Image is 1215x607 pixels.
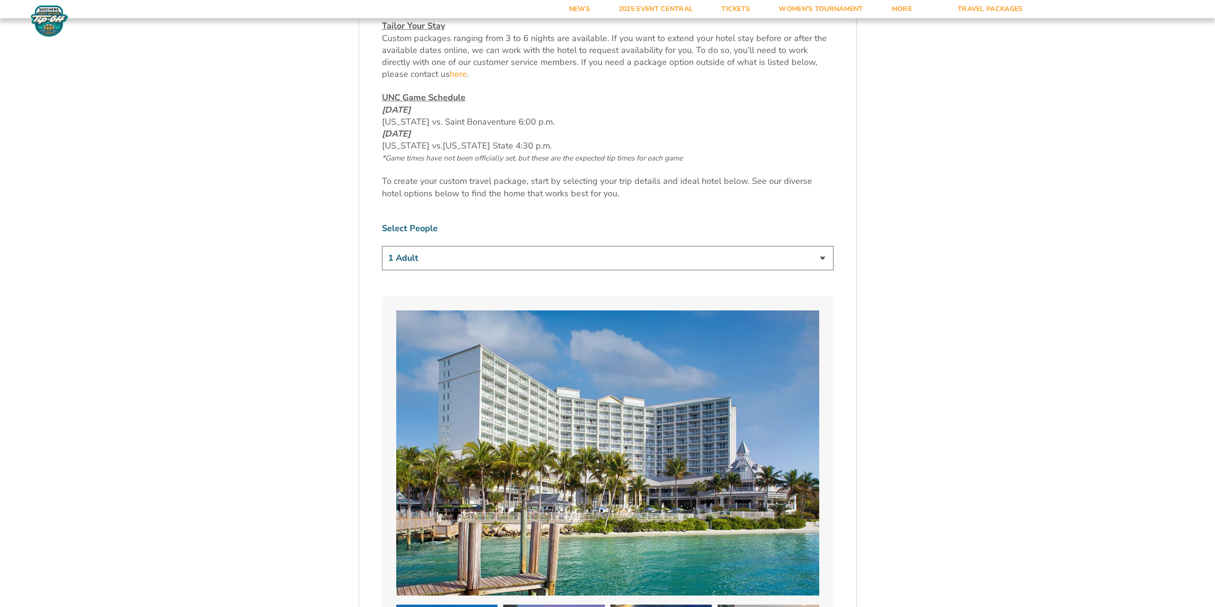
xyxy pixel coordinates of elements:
p: Custom packages ranging from 3 to 6 nights are available. If you want to extend your hotel stay b... [382,20,834,80]
img: Fort Myers Tip-Off [29,5,70,37]
span: [US_STATE] State 4:30 p.m. [443,140,552,151]
span: vs. [432,140,443,151]
u: Tailor Your Stay [382,20,445,32]
p: [US_STATE] vs. Saint Bonaventure 6:00 p.m. [US_STATE] [382,92,834,164]
u: UNC Game Schedule [382,92,465,103]
em: [DATE] [382,104,411,116]
span: *Game times have not been officially set, but these are the expected tip times for each game [382,153,683,163]
a: here [450,68,467,80]
em: [DATE] [382,128,411,139]
p: To create your custom travel package, start by selecting your trip details and ideal hotel below.... [382,175,834,199]
label: Select People [382,223,834,234]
